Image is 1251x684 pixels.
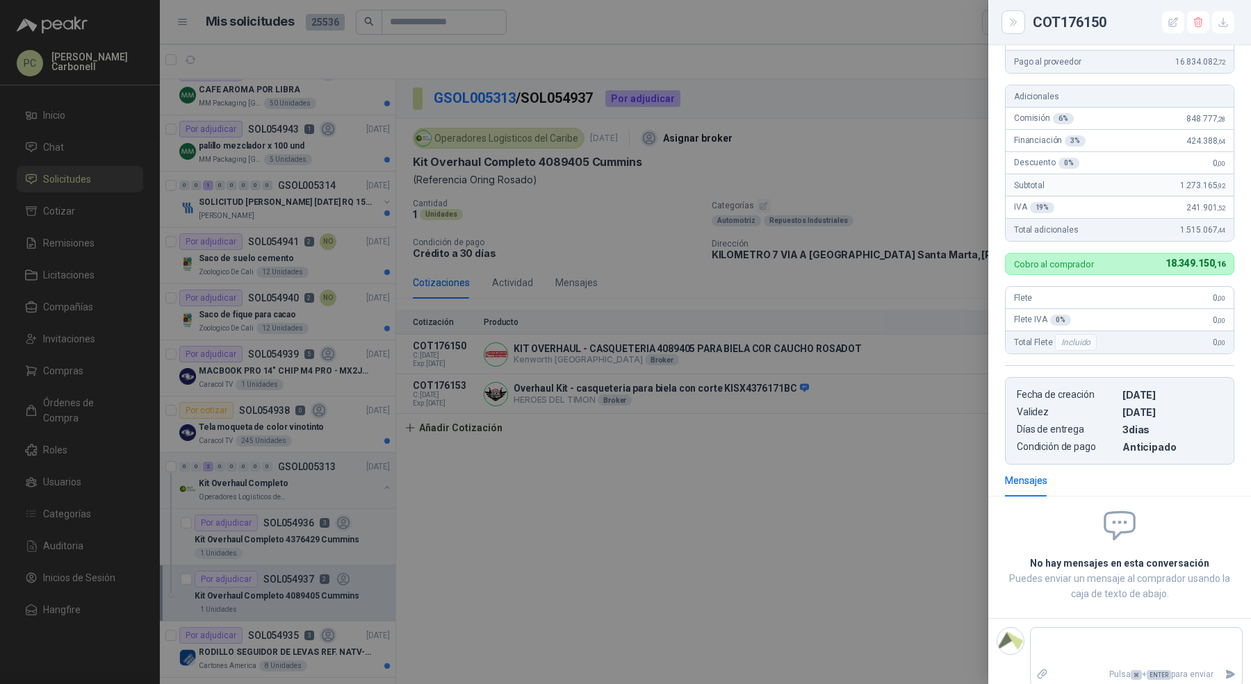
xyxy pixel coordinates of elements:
span: Pago al proveedor [1014,57,1081,67]
span: ,44 [1217,226,1225,234]
span: 0 [1213,293,1225,303]
button: Close [1005,14,1022,31]
p: Validez [1017,406,1117,418]
p: Días de entrega [1017,424,1117,435]
span: 1.273.165 [1180,181,1225,190]
p: [DATE] [1122,389,1223,401]
span: 0 [1213,315,1225,325]
p: Puedes enviar un mensaje al comprador usando la caja de texto de abajo. [1005,571,1234,601]
div: 0 % [1050,315,1071,326]
div: Incluido [1055,334,1097,351]
p: 3 dias [1122,424,1223,435]
span: 16.834.082 [1175,57,1225,67]
span: ,72 [1217,58,1225,66]
span: ,52 [1217,204,1225,212]
div: 3 % [1065,135,1086,147]
span: Subtotal [1014,181,1045,190]
span: ,00 [1217,339,1225,347]
div: Adicionales [1006,85,1234,108]
span: 424.388 [1186,136,1225,146]
div: COT176150 [1033,11,1234,33]
div: 0 % [1058,158,1079,169]
h2: No hay mensajes en esta conversación [1005,556,1234,571]
span: 848.777 [1186,114,1225,124]
img: Company Logo [997,628,1024,654]
span: ,64 [1217,137,1225,145]
span: Descuento [1014,158,1079,169]
span: ,92 [1217,182,1225,190]
span: 241.901 [1186,203,1225,212]
div: 6 % [1053,113,1074,124]
div: Total adicionales [1006,219,1234,241]
span: ,28 [1217,115,1225,123]
span: 18.349.150 [1166,258,1225,269]
p: Anticipado [1122,441,1223,453]
span: Financiación [1014,135,1086,147]
span: ,00 [1217,294,1225,302]
span: Comisión [1014,113,1074,124]
span: Flete IVA [1014,315,1071,326]
span: 0 [1213,337,1225,347]
span: ,00 [1217,317,1225,324]
p: [DATE] [1122,406,1223,418]
span: IVA [1014,202,1054,213]
div: 19 % [1030,202,1055,213]
span: ENTER [1147,670,1171,680]
span: Total Flete [1014,334,1099,351]
div: Mensajes [1005,473,1047,488]
p: Condición de pago [1017,441,1117,453]
span: ,16 [1214,260,1225,269]
span: ⌘ [1131,670,1142,680]
span: 0 [1213,158,1225,168]
span: ,00 [1217,160,1225,167]
p: Fecha de creación [1017,389,1117,401]
span: Flete [1014,293,1032,303]
p: Cobro al comprador [1014,260,1094,269]
span: 1.515.067 [1180,225,1225,235]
